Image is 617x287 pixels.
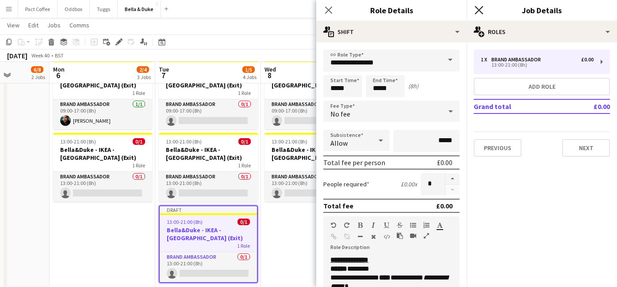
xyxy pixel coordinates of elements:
button: Increase [445,173,460,185]
button: Previous [474,139,521,157]
button: Clear Formatting [370,233,376,240]
button: Bella & Duke [118,0,161,18]
div: Draft [160,206,257,213]
button: Strikethrough [397,222,403,229]
a: Comms [66,19,93,31]
span: 1 Role [132,90,145,96]
app-job-card: 09:00-17:00 (8h)0/1Bella&Duke - IKEA - [GEOGRAPHIC_DATA] (Exit)1 RoleBrand Ambassador0/109:00-17:... [264,60,364,129]
div: £0.00 x [401,180,417,188]
app-job-card: 13:00-21:00 (8h)0/1Bella&Duke - IKEA - [GEOGRAPHIC_DATA] (Exit)1 RoleBrand Ambassador0/113:00-21:... [159,133,258,202]
span: 13:00-21:00 (8h) [60,138,96,145]
div: 1 x [481,57,491,63]
h3: Job Details [467,4,617,16]
app-job-card: 13:00-21:00 (8h)0/1Bella&Duke - IKEA - [GEOGRAPHIC_DATA] (Exit)1 RoleBrand Ambassador0/113:00-21:... [264,133,364,202]
td: Grand total [474,99,568,113]
div: Roles [467,21,617,42]
button: Add role [474,78,610,95]
span: 0/1 [238,138,251,145]
span: 1/5 [242,66,255,73]
h3: Bella&Duke - IKEA - [GEOGRAPHIC_DATA] (Exit) [264,146,364,162]
button: Tuggs [90,0,118,18]
span: View [7,21,19,29]
div: 13:00-21:00 (8h) [481,63,594,67]
h3: Bella&Duke - IKEA - [GEOGRAPHIC_DATA] (Exit) [160,226,257,242]
button: Insert video [410,232,416,239]
button: Pact Coffee [18,0,57,18]
span: 2/4 [137,66,149,73]
app-job-card: 09:00-17:00 (8h)1/1Bella&Duke - IKEA - [GEOGRAPHIC_DATA] (Exit)1 RoleBrand Ambassador1/109:00-17:... [53,60,152,129]
span: 1 Role [132,162,145,169]
td: £0.00 [568,99,610,113]
button: Next [562,139,610,157]
span: Mon [53,65,65,73]
button: Unordered List [410,222,416,229]
span: 0/1 [238,219,250,225]
app-card-role: Brand Ambassador0/113:00-21:00 (8h) [53,172,152,202]
app-card-role: Brand Ambassador0/109:00-17:00 (8h) [159,99,258,129]
span: Allow [330,139,348,147]
button: Oddbox [57,0,90,18]
div: Total fee [323,201,353,210]
div: [DATE] [7,51,27,60]
span: 13:00-21:00 (8h) [272,138,307,145]
button: Undo [330,222,337,229]
span: Wed [264,65,276,73]
div: £0.00 [436,201,452,210]
h3: Bella&Duke - IKEA - [GEOGRAPHIC_DATA] (Exit) [53,146,152,162]
span: 0/1 [133,138,145,145]
span: Week 40 [29,52,51,59]
button: Ordered List [423,222,429,229]
app-job-card: Draft13:00-21:00 (8h)0/1Bella&Duke - IKEA - [GEOGRAPHIC_DATA] (Exit)1 RoleBrand Ambassador0/113:0... [159,205,258,283]
button: Bold [357,222,363,229]
button: HTML Code [383,233,390,240]
span: Edit [28,21,38,29]
span: 6/8 [31,66,43,73]
a: Edit [25,19,42,31]
app-card-role: Brand Ambassador0/113:00-21:00 (8h) [160,252,257,282]
a: View [4,19,23,31]
app-card-role: Brand Ambassador0/113:00-21:00 (8h) [264,172,364,202]
app-card-role: Brand Ambassador0/109:00-17:00 (8h) [264,99,364,129]
span: 7 [157,70,169,80]
div: £0.00 [437,158,452,167]
div: BST [55,52,64,59]
app-job-card: 09:00-17:00 (8h)0/1Bella&Duke - IKEA - [GEOGRAPHIC_DATA] (Exit)1 RoleBrand Ambassador0/109:00-17:... [159,60,258,129]
span: Tue [159,65,169,73]
button: Text Color [437,222,443,229]
app-card-role: Brand Ambassador0/113:00-21:00 (8h) [159,172,258,202]
button: Fullscreen [423,232,429,239]
button: Underline [383,222,390,229]
span: 1 Role [237,242,250,249]
button: Italic [370,222,376,229]
button: Redo [344,222,350,229]
label: People required [323,180,369,188]
span: No fee [330,110,350,118]
app-job-card: 13:00-21:00 (8h)0/1Bella&Duke - IKEA - [GEOGRAPHIC_DATA] (Exit)1 RoleBrand Ambassador0/113:00-21:... [53,133,152,202]
span: 6 [52,70,65,80]
span: 13:00-21:00 (8h) [167,219,203,225]
span: 1 Role [238,90,251,96]
button: Paste as plain text [397,232,403,239]
button: Horizontal Line [357,233,363,240]
span: Comms [69,21,89,29]
div: Total fee per person [323,158,385,167]
div: 2 Jobs [31,74,45,80]
div: 3 Jobs [137,74,151,80]
h3: Role Details [316,4,467,16]
h3: Bella&Duke - IKEA - [GEOGRAPHIC_DATA] (Exit) [159,146,258,162]
a: Jobs [44,19,64,31]
app-card-role: Brand Ambassador1/109:00-17:00 (8h)[PERSON_NAME] [53,99,152,129]
div: Shift [316,21,467,42]
div: £0.00 [581,57,594,63]
span: 13:00-21:00 (8h) [166,138,202,145]
div: (8h) [408,82,418,90]
span: 8 [263,70,276,80]
span: 1 Role [238,162,251,169]
span: Jobs [47,21,61,29]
